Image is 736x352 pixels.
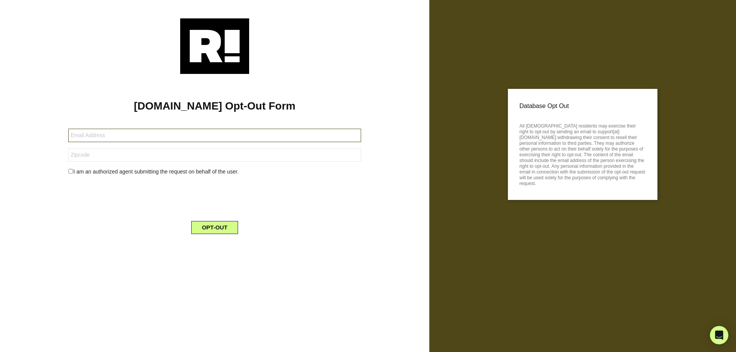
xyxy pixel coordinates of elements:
h1: [DOMAIN_NAME] Opt-Out Form [11,100,418,113]
input: Email Address [68,129,361,142]
p: All [DEMOGRAPHIC_DATA] residents may exercise their right to opt-out by sending an email to suppo... [519,121,646,187]
p: Database Opt Out [519,100,646,112]
div: I am an authorized agent submitting the request on behalf of the user. [62,168,366,176]
div: Open Intercom Messenger [710,326,728,344]
iframe: reCAPTCHA [156,182,273,212]
button: OPT-OUT [191,221,238,234]
input: Zipcode [68,148,361,162]
img: Retention.com [180,18,249,74]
